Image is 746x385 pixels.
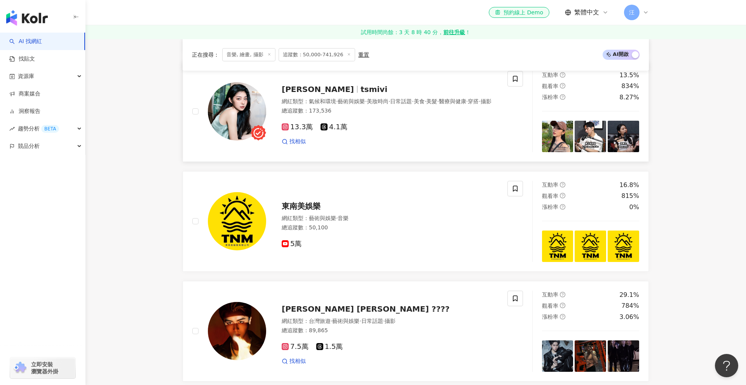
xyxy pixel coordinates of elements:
a: 找貼文 [9,55,35,63]
div: 網紅類型 ： [282,98,498,106]
span: 氣候和環境 [309,98,336,104]
span: · [389,98,390,104]
span: 漲粉率 [542,314,558,320]
span: tsmivi [361,85,387,94]
a: KOL Avatar東南美娛樂網紅類型：藝術與娛樂·音樂總追蹤數：50,1005萬互動率question-circle16.8%觀看率question-circle815%漲粉率question... [183,171,649,272]
a: KOL Avatar[PERSON_NAME] [PERSON_NAME] ????網紅類型：台灣旅遊·藝術與娛樂·日常話題·攝影總追蹤數：89,8657.5萬1.5萬找相似互動率questio... [183,281,649,382]
span: 東南美娛樂 [282,201,321,211]
strong: 前往升級 [443,28,465,36]
span: 藝術與娛樂 [332,318,359,324]
span: 競品分析 [18,137,40,155]
span: · [425,98,426,104]
span: 醫療與健康 [439,98,466,104]
span: 互動率 [542,182,558,188]
img: KOL Avatar [208,82,266,140]
span: 漲粉率 [542,94,558,100]
a: chrome extension立即安裝 瀏覽器外掛 [10,357,75,378]
div: 預約線上 Demo [495,9,543,16]
span: 觀看率 [542,303,558,309]
span: 趨勢分析 [18,120,59,137]
img: KOL Avatar [208,302,266,360]
img: post-image [575,231,606,262]
span: 13.3萬 [282,123,313,131]
a: searchAI 找網紅 [9,38,42,45]
span: 日常話題 [390,98,412,104]
span: [PERSON_NAME] [PERSON_NAME] ???? [282,304,450,314]
span: 攝影 [481,98,492,104]
span: 找相似 [289,138,306,146]
span: · [365,98,366,104]
div: 重置 [358,52,369,58]
span: 7.5萬 [282,343,309,351]
span: question-circle [560,182,565,187]
img: post-image [608,231,639,262]
span: 穿搭 [468,98,479,104]
span: 漲粉率 [542,204,558,210]
div: 總追蹤數 ： 50,100 [282,224,498,232]
span: · [383,318,385,324]
span: 汪 [629,8,634,17]
iframe: Help Scout Beacon - Open [715,354,738,377]
div: 29.1% [619,291,639,299]
span: 互動率 [542,291,558,298]
span: rise [9,126,15,132]
span: · [336,98,338,104]
span: 觀看率 [542,193,558,199]
span: question-circle [560,193,565,198]
span: · [331,318,332,324]
span: question-circle [560,204,565,210]
a: 試用時間尚餘：3 天 8 時 40 分，前往升級！ [85,25,746,39]
div: 3.06% [619,313,639,321]
a: 找相似 [282,138,306,146]
img: post-image [608,121,639,152]
span: [PERSON_NAME] [282,85,354,94]
div: 16.8% [619,181,639,189]
span: question-circle [560,314,565,319]
a: 預約線上 Demo [489,7,549,18]
div: 總追蹤數 ： 89,865 [282,327,498,335]
span: · [437,98,439,104]
span: 5萬 [282,240,302,248]
div: 0% [629,203,639,212]
span: 美髮 [426,98,437,104]
div: 834% [621,82,639,90]
span: · [359,318,361,324]
span: 互動率 [542,72,558,78]
span: 觀看率 [542,83,558,89]
span: 追蹤數：50,000-741,926 [279,48,356,61]
span: 美妝時尚 [367,98,389,104]
div: 815% [621,192,639,200]
span: · [412,98,413,104]
img: post-image [542,121,573,152]
span: 繁體中文 [574,8,599,17]
span: 日常話題 [361,318,383,324]
a: 找相似 [282,357,306,365]
span: · [466,98,468,104]
div: 784% [621,302,639,310]
span: 台灣旅遊 [309,318,331,324]
div: 總追蹤數 ： 173,536 [282,107,498,115]
div: BETA [41,125,59,133]
div: 網紅類型 ： [282,317,498,325]
div: 13.5% [619,71,639,80]
a: 洞察報告 [9,108,40,115]
img: post-image [542,231,573,262]
img: post-image [542,340,573,372]
div: 網紅類型 ： [282,215,498,222]
span: question-circle [560,83,565,88]
span: · [479,98,480,104]
span: 美食 [414,98,425,104]
span: question-circle [560,292,565,297]
span: 藝術與娛樂 [309,215,336,221]
img: post-image [575,121,606,152]
span: 資源庫 [18,68,34,85]
span: 音樂, 繪畫, 攝影 [222,48,275,61]
span: 音樂 [338,215,349,221]
img: post-image [575,340,606,372]
span: 藝術與娛樂 [338,98,365,104]
img: KOL Avatar [208,192,266,250]
a: KOL Avatar[PERSON_NAME]tsmivi網紅類型：氣候和環境·藝術與娛樂·美妝時尚·日常話題·美食·美髮·醫療與健康·穿搭·攝影總追蹤數：173,53613.3萬4.1萬找相似... [183,61,649,162]
span: · [336,215,338,221]
img: logo [6,10,48,26]
span: question-circle [560,303,565,308]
